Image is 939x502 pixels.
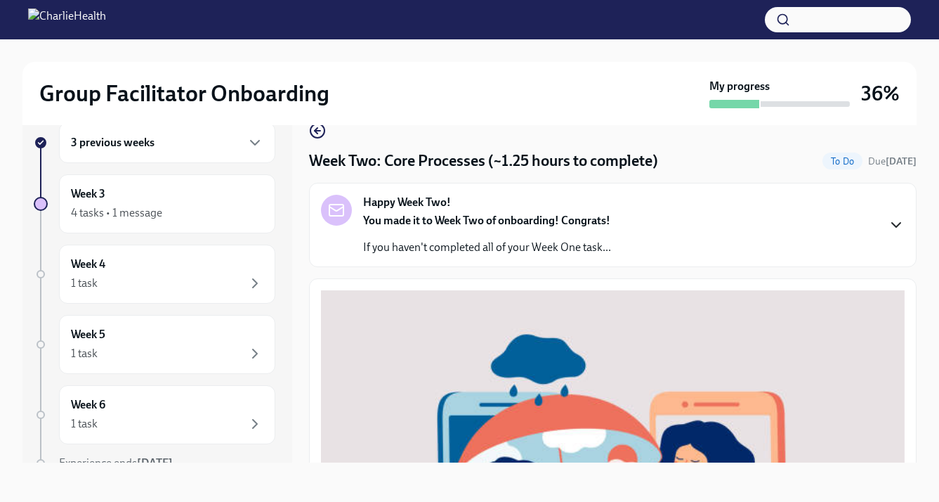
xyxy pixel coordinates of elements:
[71,257,105,272] h6: Week 4
[39,79,329,108] h2: Group Facilitator Onboarding
[71,346,98,361] div: 1 task
[71,205,162,221] div: 4 tasks • 1 message
[363,240,611,255] p: If you haven't completed all of your Week One task...
[868,155,917,168] span: September 16th, 2025 09:00
[363,195,451,210] strong: Happy Week Two!
[861,81,900,106] h3: 36%
[34,315,275,374] a: Week 51 task
[59,122,275,163] div: 3 previous weeks
[363,214,610,227] strong: You made it to Week Two of onboarding! Congrats!
[34,385,275,444] a: Week 61 task
[822,156,862,167] span: To Do
[34,174,275,233] a: Week 34 tasks • 1 message
[71,186,105,202] h6: Week 3
[71,135,155,150] h6: 3 previous weeks
[137,456,173,470] strong: [DATE]
[71,416,98,432] div: 1 task
[71,276,98,291] div: 1 task
[59,456,173,470] span: Experience ends
[34,245,275,304] a: Week 41 task
[886,155,917,167] strong: [DATE]
[709,79,770,94] strong: My progress
[71,397,105,413] h6: Week 6
[28,8,106,31] img: CharlieHealth
[868,155,917,167] span: Due
[71,327,105,342] h6: Week 5
[309,150,658,172] h4: Week Two: Core Processes (~1.25 hours to complete)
